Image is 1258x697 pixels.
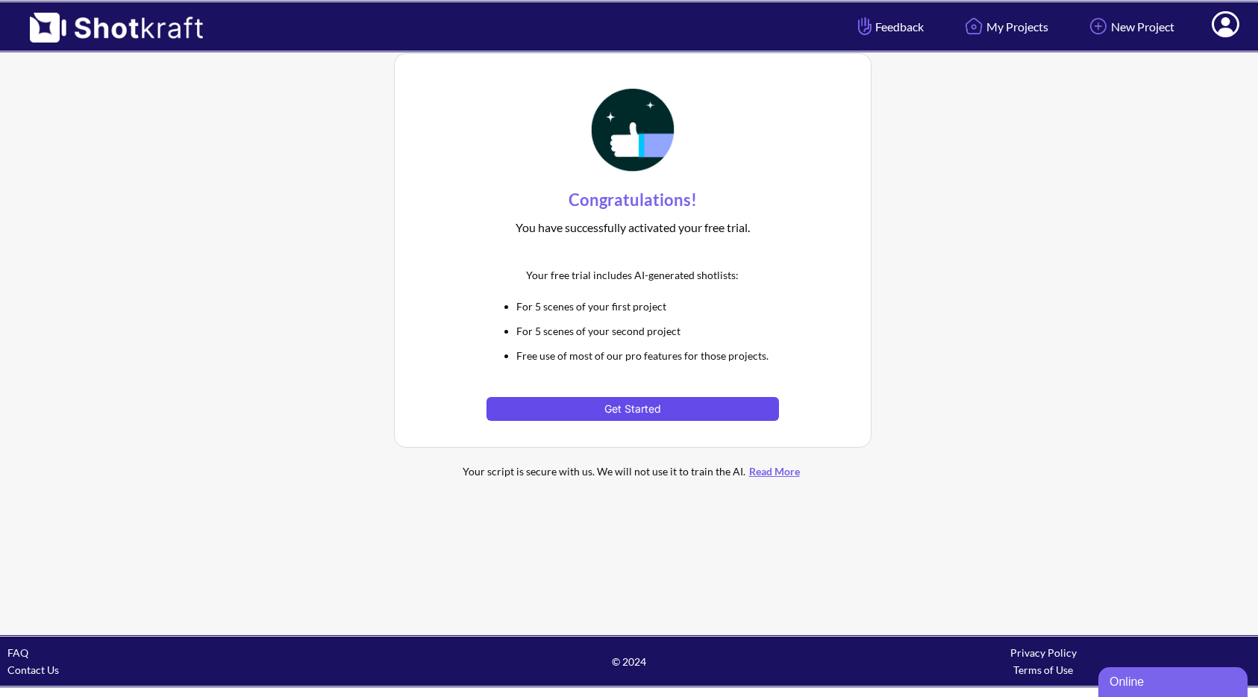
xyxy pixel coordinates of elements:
[486,185,778,215] div: Congratulations!
[486,215,778,240] div: You have successfully activated your free trial.
[854,18,924,35] span: Feedback
[836,661,1251,678] div: Terms of Use
[745,465,804,478] a: Read More
[854,13,875,39] img: Hand Icon
[950,7,1060,46] a: My Projects
[1098,664,1251,697] iframe: chat widget
[422,653,836,670] span: © 2024
[836,644,1251,661] div: Privacy Policy
[516,322,778,340] li: For 5 scenes of your second project
[431,463,834,480] div: Your script is secure with us. We will not use it to train the AI.
[516,347,778,364] li: Free use of most of our pro features for those projects.
[961,13,986,39] img: Home Icon
[7,663,59,676] a: Contact Us
[1086,13,1111,39] img: Add Icon
[486,397,778,421] button: Get Started
[7,646,28,659] a: FAQ
[516,298,778,315] li: For 5 scenes of your first project
[486,263,778,287] div: Your free trial includes AI-generated shotlists:
[586,84,679,176] img: Thumbs Up Icon
[1074,7,1186,46] a: New Project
